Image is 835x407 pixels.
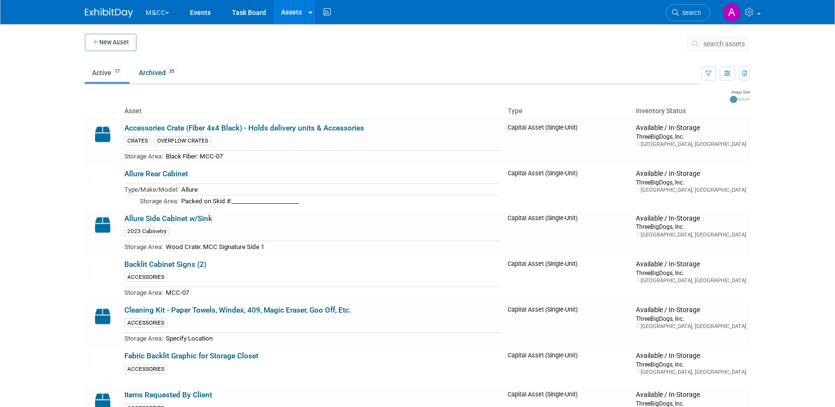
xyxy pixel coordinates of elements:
[504,103,632,119] th: Type
[154,136,211,145] div: OVERFLOW CRATES
[636,178,746,186] div: ThreeBigDogs, Inc.
[124,124,364,132] a: Accessories Crate (Fiber 4x4 Black) - Holds delivery units & Accessories
[124,260,206,269] a: Backlit Cabinet Signs (2)
[504,119,632,166] td: Capital Asset (Single-Unit)
[504,256,632,302] td: Capital Asset (Single-Unit)
[178,184,500,196] td: Allure
[723,3,741,22] img: Art Stewart
[89,124,117,145] img: Capital-Asset-Icon-2.png
[124,318,167,328] div: ACCESSORIES
[730,89,750,95] div: Image Size
[504,210,632,256] td: Capital Asset (Single-Unit)
[504,302,632,348] td: Capital Asset (Single-Unit)
[124,365,167,374] div: ACCESSORIES
[124,136,151,145] div: CRATES
[687,36,750,52] button: search assets
[124,352,258,360] a: Fabric Backlit Graphic for Storage Closet
[112,68,122,75] span: 17
[636,186,746,194] div: [GEOGRAPHIC_DATA], [GEOGRAPHIC_DATA]
[121,103,504,119] th: Asset
[636,323,746,330] div: [GEOGRAPHIC_DATA], [GEOGRAPHIC_DATA]
[636,315,746,323] div: ThreeBigDogs, Inc.
[85,64,130,82] a: Active17
[636,360,746,368] div: ThreeBigDogs, Inc.
[178,196,500,207] td: Packed on Skid #:_______________________
[85,34,136,51] button: New Asset
[124,273,167,282] div: ACCESSORIES
[504,166,632,210] td: Capital Asset (Single-Unit)
[124,391,212,399] a: Items Requested By Client
[124,306,351,315] a: Cleaning Kit - Paper Towels, Windex, 409, Magic Eraser, Goo Off, Etc.
[703,40,745,48] span: search assets
[636,277,746,284] div: [GEOGRAPHIC_DATA], [GEOGRAPHIC_DATA]
[89,306,117,327] img: Capital-Asset-Icon-2.png
[636,306,746,315] div: Available / In-Storage
[163,241,500,252] td: Wood Crate: MCC Signature Side 1
[636,141,746,148] div: [GEOGRAPHIC_DATA], [GEOGRAPHIC_DATA]
[163,151,500,162] td: Black Fiber: MCC-07
[636,214,746,223] div: Available / In-Storage
[124,335,163,342] span: Storage Area:
[636,269,746,277] div: ThreeBigDogs, Inc.
[679,9,701,16] span: Search
[124,289,163,296] span: Storage Area:
[636,391,746,399] div: Available / In-Storage
[163,287,500,298] td: MCC-07
[89,214,117,236] img: Capital-Asset-Icon-2.png
[124,214,212,223] a: Allure Side Cabinet w/Sink
[124,153,163,160] span: Storage Area:
[132,64,184,82] a: Archived35
[124,227,170,236] div: 2023 Cabinetry
[636,368,746,376] div: [GEOGRAPHIC_DATA], [GEOGRAPHIC_DATA]
[140,197,178,205] span: Storage Area:
[636,352,746,360] div: Available / In-Storage
[124,170,188,178] a: Allure Rear Cabinet
[504,348,632,387] td: Capital Asset (Single-Unit)
[124,243,163,250] span: Storage Area:
[163,333,500,344] td: Specify Location
[636,132,746,141] div: ThreeBigDogs, Inc.
[666,4,710,21] a: Search
[636,170,746,178] div: Available / In-Storage
[636,124,746,132] div: Available / In-Storage
[636,260,746,269] div: Available / In-Storage
[636,223,746,231] div: ThreeBigDogs, Inc.
[85,8,133,18] img: ExhibitDay
[636,231,746,238] div: [GEOGRAPHIC_DATA], [GEOGRAPHIC_DATA]
[166,68,177,75] span: 35
[124,184,178,196] td: Type/Make/Model:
